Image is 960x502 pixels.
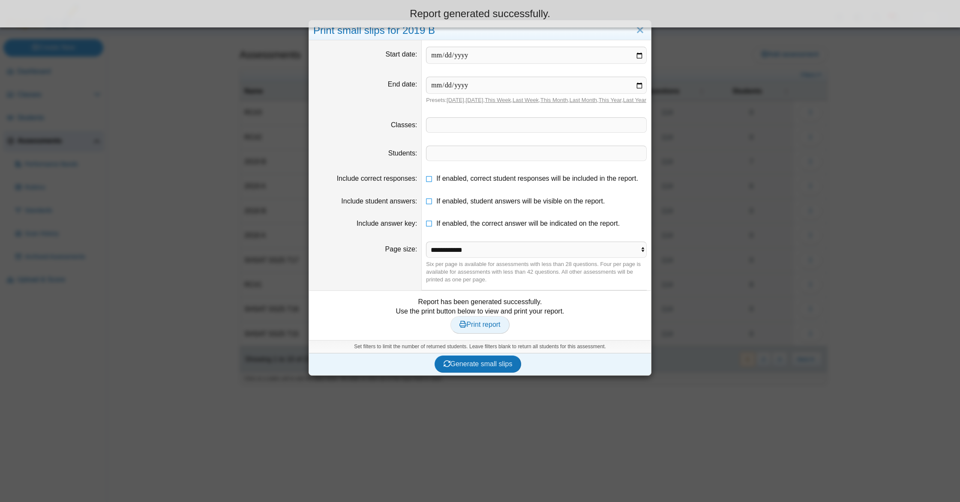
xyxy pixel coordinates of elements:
tags: ​ [426,117,647,133]
div: Print small slips for 2019 B [309,21,651,41]
label: Page size [385,245,417,253]
button: Generate small slips [435,356,522,373]
label: Include student answers [341,197,417,205]
span: Generate small slips [444,360,513,368]
label: Start date [386,51,417,58]
a: [DATE] [466,97,483,103]
span: If enabled, student answers will be visible on the report. [436,197,605,205]
a: [DATE] [447,97,464,103]
a: Close [633,23,647,38]
a: Last Year [623,97,646,103]
label: Classes [391,121,417,128]
span: Print report [459,321,500,328]
div: Set filters to limit the number of returned students. Leave filters blank to return all students ... [309,340,651,353]
a: This Year [599,97,622,103]
label: Students [388,149,417,157]
label: Include answer key [357,220,417,227]
tags: ​ [426,146,647,161]
div: Report generated successfully. [6,6,954,21]
label: Include correct responses [337,175,417,182]
div: Presets: , , , , , , , [426,96,647,104]
span: If enabled, correct student responses will be included in the report. [436,175,638,182]
a: This Week [485,97,511,103]
span: If enabled, the correct answer will be indicated on the report. [436,220,620,227]
div: Six per page is available for assessments with less than 28 questions. Four per page is available... [426,260,647,284]
div: Report has been generated successfully. Use the print button below to view and print your report. [313,297,647,334]
a: This Month [540,97,568,103]
a: Last Month [570,97,597,103]
a: Print report [450,316,509,333]
label: End date [388,81,417,88]
a: Last Week [513,97,539,103]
